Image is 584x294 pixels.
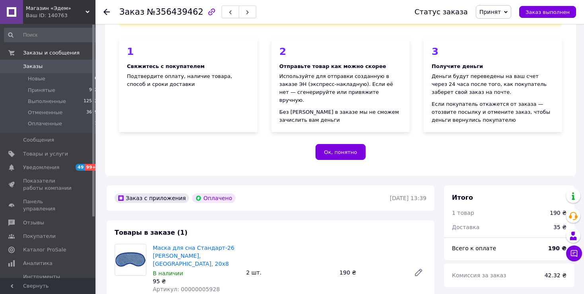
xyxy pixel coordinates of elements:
[127,72,249,88] div: Подтвердите оплату, наличие товара, способ и сроки доставки
[85,164,98,171] span: 99+
[84,98,97,105] span: 12582
[279,47,402,56] div: 2
[23,164,59,171] span: Уведомления
[115,244,146,275] img: Маска для сна Стандарт-26 Котоновая, Джинс, 20х8
[315,144,365,160] button: Ок, понятно
[127,63,204,69] b: Свяжитесь с покупателем
[95,120,97,127] span: 1
[279,63,386,69] b: Отправьте товар как можно скорее
[115,193,189,203] div: Заказ с приложения
[103,8,110,16] div: Вернуться назад
[279,72,402,104] div: Используйте для отправки созданную в заказе ЭН (экспресс-накладную). Если её нет — сгенерируйте и...
[432,63,483,69] b: Получите деньги
[119,7,144,17] span: Заказ
[519,6,576,18] button: Заказ выполнен
[147,7,203,17] span: №356439462
[452,224,479,230] span: Доставка
[192,193,235,203] div: Оплачено
[548,245,566,251] b: 190 ₴
[479,9,501,15] span: Принят
[549,218,571,236] div: 35 ₴
[23,246,66,253] span: Каталог ProSale
[324,149,357,155] span: Ок, понятно
[26,12,95,19] div: Ваш ID: 140763
[526,9,570,15] span: Заказ выполнен
[153,245,234,267] a: Маска для сна Стандарт-26 [PERSON_NAME], [GEOGRAPHIC_DATA], 20х8
[452,210,474,216] span: 1 товар
[550,209,566,217] div: 190 ₴
[545,272,566,278] span: 42.32 ₴
[411,265,426,280] a: Редактировать
[115,229,187,236] span: Товары в заказе (1)
[89,87,97,94] span: 902
[452,272,506,278] span: Комиссия за заказ
[28,75,45,82] span: Новые
[23,49,80,56] span: Заказы и сообщения
[23,136,54,144] span: Сообщения
[95,75,97,82] span: 0
[23,198,74,212] span: Панель управления
[23,150,68,158] span: Товары и услуги
[28,98,66,105] span: Выполненные
[415,8,468,16] div: Статус заказа
[243,267,337,278] div: 2 шт.
[28,87,55,94] span: Принятые
[23,273,74,288] span: Инструменты вебмастера и SEO
[23,260,53,267] span: Аналитика
[86,109,97,116] span: 3699
[26,5,86,12] span: Магазин «Эдем»
[452,245,496,251] span: Всего к оплате
[432,47,554,56] div: 3
[23,177,74,192] span: Показатели работы компании
[566,245,582,261] button: Чат с покупателем
[28,109,62,116] span: Отмененные
[153,286,220,292] span: Артикул: 00000005928
[452,194,473,201] span: Итого
[23,63,43,70] span: Заказы
[390,195,426,201] time: [DATE] 13:39
[28,120,62,127] span: Оплаченные
[76,164,85,171] span: 49
[153,270,183,276] span: В наличии
[23,219,44,226] span: Отзывы
[127,47,249,56] div: 1
[4,28,98,42] input: Поиск
[279,108,402,124] div: Без [PERSON_NAME] в заказе мы не сможем зачислить вам деньги
[336,267,407,278] div: 190 ₴
[153,277,240,285] div: 95 ₴
[23,233,56,240] span: Покупатели
[432,100,554,124] div: Если покупатель откажется от заказа — отозвите посылку и отмените заказ, чтобы деньги вернулись п...
[432,72,554,96] div: Деньги будут переведены на ваш счет через 24 часа после того, как покупатель заберет свой заказ н...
